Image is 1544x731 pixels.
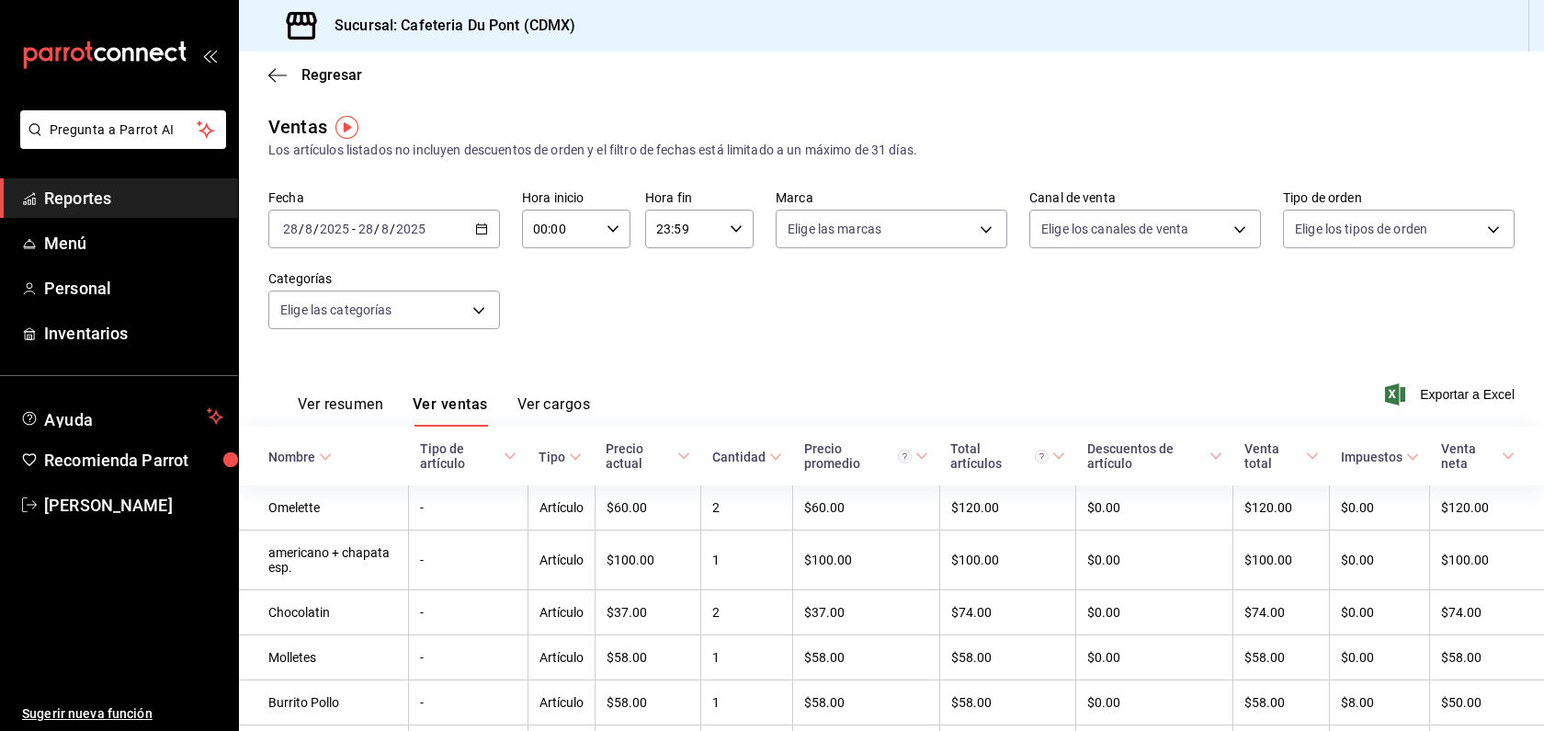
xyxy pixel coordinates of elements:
[1341,450,1402,464] div: Impuestos
[44,405,199,428] span: Ayuda
[319,222,350,236] input: ----
[304,222,313,236] input: --
[1330,590,1430,635] td: $0.00
[1341,450,1419,464] span: Impuestos
[409,531,528,590] td: -
[939,590,1075,635] td: $74.00
[409,590,528,635] td: -
[239,680,409,725] td: Burrito Pollo
[320,15,575,37] h3: Sucursal: Cafeteria Du Pont (CDMX)
[804,441,912,471] div: Precio promedio
[268,191,500,204] label: Fecha
[793,635,939,680] td: $58.00
[299,222,304,236] span: /
[1029,191,1261,204] label: Canal de venta
[1430,590,1544,635] td: $74.00
[313,222,319,236] span: /
[20,110,226,149] button: Pregunta a Parrot AI
[268,272,500,285] label: Categorías
[950,441,1048,471] div: Total artículos
[282,222,299,236] input: --
[374,222,380,236] span: /
[239,531,409,590] td: americano + chapata esp.
[1330,680,1430,725] td: $8.00
[517,395,591,427] button: Ver cargos
[409,635,528,680] td: -
[1076,590,1233,635] td: $0.00
[44,186,223,211] span: Reportes
[793,680,939,725] td: $58.00
[420,441,517,471] span: Tipo de artículo
[44,448,223,473] span: Recomienda Parrot
[528,635,595,680] td: Artículo
[939,680,1075,725] td: $58.00
[528,590,595,635] td: Artículo
[539,450,582,464] span: Tipo
[539,450,565,464] div: Tipo
[409,485,528,531] td: -
[950,441,1064,471] span: Total artículos
[898,450,912,463] svg: Precio promedio = Total artículos / cantidad
[793,531,939,590] td: $100.00
[1076,485,1233,531] td: $0.00
[528,680,595,725] td: Artículo
[1430,680,1544,725] td: $50.00
[1035,450,1049,463] svg: El total artículos considera cambios de precios en los artículos así como costos adicionales por ...
[1283,191,1515,204] label: Tipo de orden
[1330,635,1430,680] td: $0.00
[528,485,595,531] td: Artículo
[202,48,217,63] button: open_drawer_menu
[44,321,223,346] span: Inventarios
[939,485,1075,531] td: $120.00
[268,450,332,464] span: Nombre
[1330,485,1430,531] td: $0.00
[409,680,528,725] td: -
[44,276,223,301] span: Personal
[380,222,390,236] input: --
[1330,531,1430,590] td: $0.00
[793,485,939,531] td: $60.00
[268,66,362,84] button: Regresar
[939,635,1075,680] td: $58.00
[280,301,392,319] span: Elige las categorías
[701,590,793,635] td: 2
[1389,383,1515,405] button: Exportar a Excel
[804,441,928,471] span: Precio promedio
[395,222,426,236] input: ----
[776,191,1007,204] label: Marca
[595,531,701,590] td: $100.00
[1441,441,1498,471] div: Venta neta
[712,450,782,464] span: Cantidad
[1087,441,1206,471] div: Descuentos de artículo
[1295,220,1427,238] span: Elige los tipos de orden
[335,116,358,139] img: Tooltip marker
[701,485,793,531] td: 2
[606,441,690,471] span: Precio actual
[606,441,674,471] div: Precio actual
[413,395,488,427] button: Ver ventas
[13,133,226,153] a: Pregunta a Parrot AI
[1076,680,1233,725] td: $0.00
[390,222,395,236] span: /
[44,231,223,256] span: Menú
[22,704,223,724] span: Sugerir nueva función
[239,590,409,635] td: Chocolatin
[298,395,383,427] button: Ver resumen
[788,220,881,238] span: Elige las marcas
[1087,441,1222,471] span: Descuentos de artículo
[298,395,590,427] div: navigation tabs
[1233,531,1330,590] td: $100.00
[701,635,793,680] td: 1
[1244,441,1302,471] div: Venta total
[1430,485,1544,531] td: $120.00
[44,493,223,518] span: [PERSON_NAME]
[595,635,701,680] td: $58.00
[1233,680,1330,725] td: $58.00
[1233,635,1330,680] td: $58.00
[50,120,198,140] span: Pregunta a Parrot AI
[645,191,754,204] label: Hora fin
[701,680,793,725] td: 1
[1430,531,1544,590] td: $100.00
